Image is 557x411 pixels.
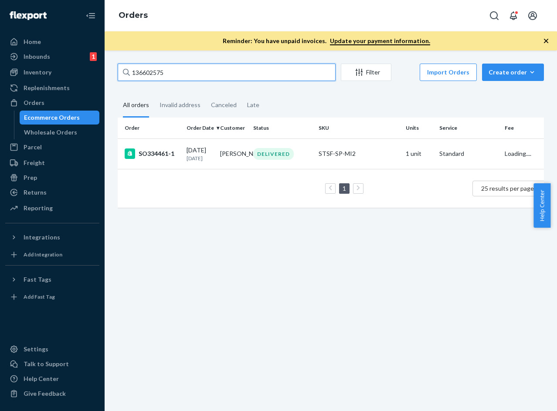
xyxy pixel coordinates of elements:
img: Flexport logo [10,11,47,20]
button: Fast Tags [5,273,99,286]
div: Customer [220,124,247,131]
button: Create order [482,64,544,81]
input: Search orders [118,64,336,81]
div: Add Fast Tag [24,293,55,300]
a: Inventory [5,65,99,79]
div: DELIVERED [253,148,294,160]
a: Home [5,35,99,49]
a: Prep [5,171,99,185]
a: Inbounds1 [5,50,99,64]
ol: breadcrumbs [112,3,155,28]
div: Late [247,94,259,116]
div: Inbounds [24,52,50,61]
div: Integrations [24,233,60,242]
a: Settings [5,342,99,356]
th: Fee [501,118,554,138]
a: Page 1 is your current page [341,185,348,192]
div: Give Feedback [24,389,66,398]
a: Add Integration [5,248,99,262]
a: Parcel [5,140,99,154]
a: Help Center [5,372,99,386]
div: Prep [24,173,37,182]
div: Orders [24,98,44,107]
a: Returns [5,185,99,199]
th: Order [118,118,183,138]
div: Settings [24,345,48,354]
span: 25 results per page [481,185,534,192]
div: SO334461-1 [125,148,180,159]
div: 1 [90,52,97,61]
th: Service [436,118,501,138]
div: Help Center [24,374,59,383]
div: Home [24,37,41,46]
th: Status [250,118,315,138]
button: Give Feedback [5,387,99,401]
div: All orders [123,94,149,118]
td: 1 unit [402,138,436,169]
div: Create order [489,68,537,77]
div: Talk to Support [24,360,69,368]
div: Add Integration [24,251,62,258]
a: Replenishments [5,81,99,95]
button: Open notifications [505,7,522,24]
div: Replenishments [24,84,70,92]
td: Loading.... [501,138,554,169]
a: Talk to Support [5,357,99,371]
a: Freight [5,156,99,170]
td: [PERSON_NAME] [217,138,250,169]
p: Standard [439,149,498,158]
button: Integrations [5,230,99,244]
th: SKU [315,118,402,138]
a: Update your payment information. [330,37,430,45]
div: Parcel [24,143,42,152]
a: Reporting [5,201,99,215]
a: Add Fast Tag [5,290,99,304]
div: [DATE] [187,146,213,162]
button: Filter [341,64,391,81]
button: Import Orders [420,64,477,81]
div: Filter [341,68,391,77]
th: Order Date [183,118,217,138]
p: [DATE] [187,155,213,162]
a: Ecommerce Orders [20,111,100,125]
p: Reminder: You have unpaid invoices. [223,37,430,45]
div: Reporting [24,204,53,212]
button: Help Center [533,183,550,228]
div: Ecommerce Orders [24,113,80,122]
button: Close Navigation [82,7,99,24]
a: Orders [119,10,148,20]
a: Orders [5,96,99,110]
div: Returns [24,188,47,197]
div: Wholesale Orders [24,128,77,137]
button: Open Search Box [486,7,503,24]
div: Inventory [24,68,51,77]
div: Fast Tags [24,275,51,284]
a: Wholesale Orders [20,125,100,139]
div: Freight [24,158,45,167]
div: Invalid address [160,94,200,116]
button: Open account menu [524,7,541,24]
div: Canceled [211,94,237,116]
th: Units [402,118,436,138]
div: STSF-SP-MI2 [319,149,399,158]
